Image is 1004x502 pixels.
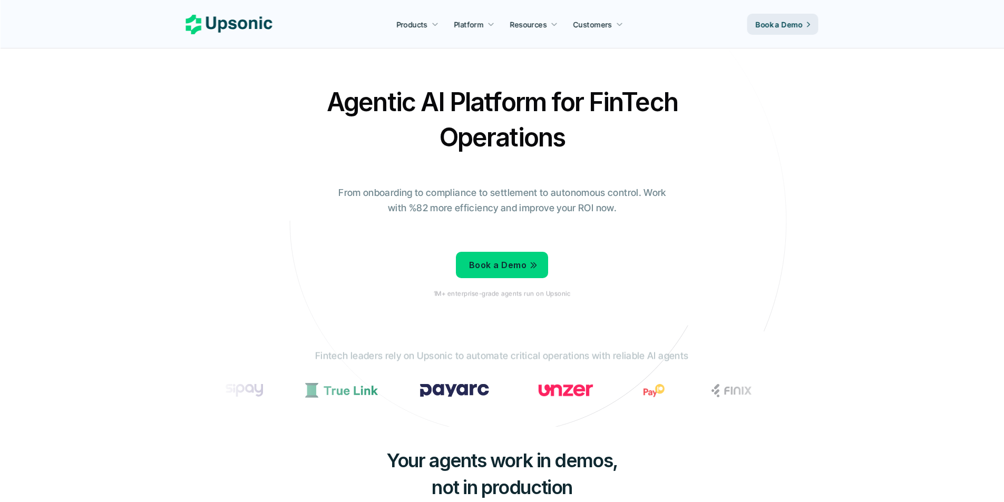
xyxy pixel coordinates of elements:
p: Products [396,19,427,30]
p: From onboarding to compliance to settlement to autonomous control. Work with %82 more efficiency ... [331,185,674,216]
a: Book a Demo [456,252,548,278]
a: Book a Demo [747,14,818,35]
p: Fintech leaders rely on Upsonic to automate critical operations with reliable AI agents [315,349,688,364]
p: Book a Demo [469,258,527,273]
a: Products [390,15,445,34]
p: Book a Demo [756,19,803,30]
p: Resources [510,19,547,30]
span: not in production [432,476,572,499]
p: 1M+ enterprise-grade agents run on Upsonic [434,290,570,298]
p: Platform [454,19,483,30]
h2: Agentic AI Platform for FinTech Operations [318,84,687,155]
p: Customers [573,19,612,30]
span: Your agents work in demos, [386,449,618,472]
